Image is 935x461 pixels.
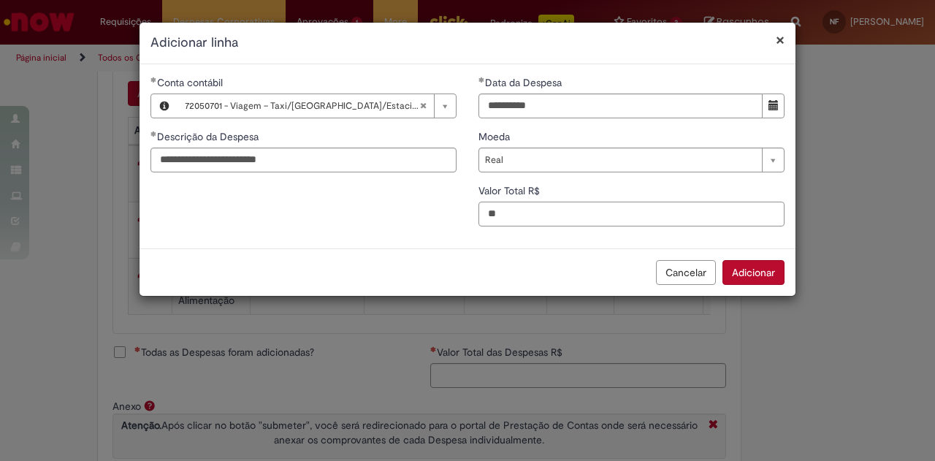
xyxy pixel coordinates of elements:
[150,148,457,172] input: Descrição da Despesa
[157,130,262,143] span: Descrição da Despesa
[151,94,178,118] button: Conta contábil, Visualizar este registro 72050701 - Viagem – Taxi/Pedágio/Estacionamento/Zona Azul
[478,202,785,226] input: Valor Total R$
[412,94,434,118] abbr: Limpar campo Conta contábil
[150,77,157,83] span: Obrigatório Preenchido
[762,94,785,118] button: Mostrar calendário para Data da Despesa
[478,77,485,83] span: Obrigatório Preenchido
[776,32,785,47] button: Fechar modal
[478,184,543,197] span: Valor Total R$
[478,94,763,118] input: Data da Despesa 11 July 2025 Friday
[478,130,513,143] span: Moeda
[178,94,456,118] a: 72050701 - Viagem – Taxi/[GEOGRAPHIC_DATA]/Estacionamento/[GEOGRAPHIC_DATA]Limpar campo Conta con...
[722,260,785,285] button: Adicionar
[185,94,419,118] span: 72050701 - Viagem – Taxi/[GEOGRAPHIC_DATA]/Estacionamento/[GEOGRAPHIC_DATA]
[485,76,565,89] span: Data da Despesa
[150,131,157,137] span: Obrigatório Preenchido
[157,76,226,89] span: Necessários - Conta contábil
[150,34,785,53] h2: Adicionar linha
[656,260,716,285] button: Cancelar
[485,148,755,172] span: Real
